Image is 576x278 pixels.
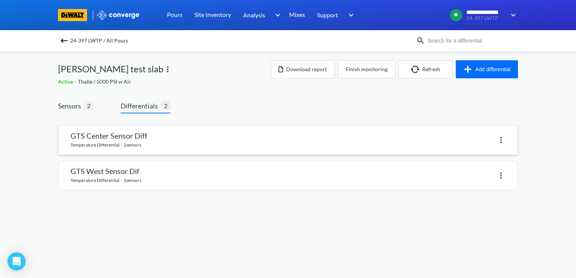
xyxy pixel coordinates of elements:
span: 2 [84,101,93,110]
span: Analysis [243,10,265,20]
button: Add differential [456,60,518,78]
div: Open Intercom Messenger [8,252,26,270]
button: Finish monitoring [338,60,395,78]
button: Refresh [398,60,453,78]
img: downArrow.svg [343,11,355,20]
span: 2 [161,101,170,110]
span: Support [317,10,338,20]
span: - [75,78,78,85]
img: downArrow.svg [506,11,518,20]
a: branding logo [58,9,96,21]
span: Differentials [121,101,161,111]
img: logo_ewhite.svg [96,10,140,20]
img: icon-refresh.svg [411,66,422,73]
img: icon-search.svg [416,36,425,45]
input: Search for a differential [425,37,516,45]
img: more.svg [163,65,172,74]
img: icon-file.svg [279,66,283,72]
span: 24-397 LWTP [466,15,506,21]
span: [PERSON_NAME] test slab [58,62,163,76]
span: 24-397 LWTP / All Pours [70,35,128,46]
img: more.svg [496,136,506,145]
div: Thalle / 5000 PSI w Air [58,78,271,86]
span: Sensors [58,101,84,111]
img: icon-plus.svg [463,65,475,74]
button: Download report [271,60,335,78]
img: branding logo [58,9,87,21]
img: more.svg [496,171,506,180]
img: backspace.svg [60,36,69,45]
span: Active [58,78,75,85]
img: downArrow.svg [270,11,282,20]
